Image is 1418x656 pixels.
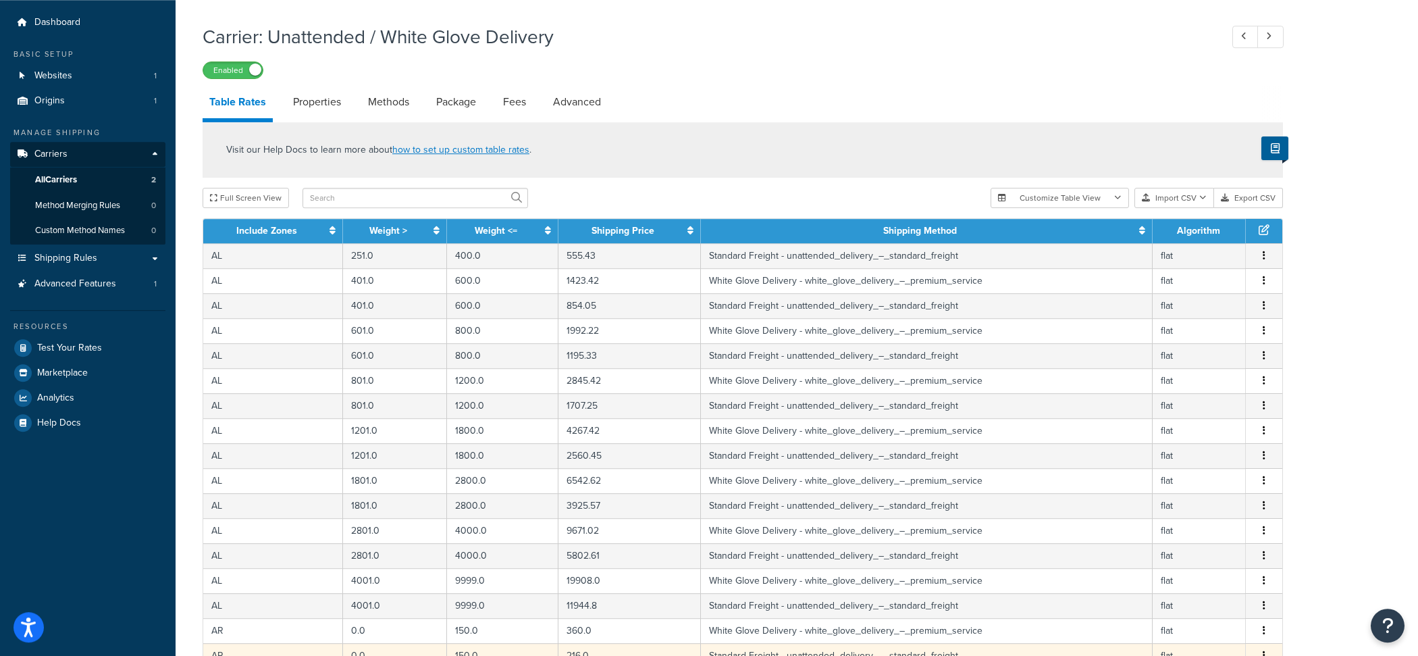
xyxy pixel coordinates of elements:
div: Manage Shipping [10,127,165,138]
td: Standard Freight - unattended_delivery_–_standard_freight [701,543,1153,568]
td: AL [203,243,343,268]
td: 2800.0 [447,493,558,518]
span: Advanced Features [34,278,116,290]
td: 400.0 [447,243,558,268]
a: Fees [496,86,533,118]
h1: Carrier: Unattended / White Glove Delivery [203,24,1207,50]
td: 1195.33 [558,343,701,368]
td: 1800.0 [447,443,558,468]
button: Export CSV [1214,188,1283,208]
td: 4267.42 [558,418,701,443]
td: 6542.62 [558,468,701,493]
td: flat [1153,493,1246,518]
td: flat [1153,443,1246,468]
td: 11944.8 [558,593,701,618]
td: 1200.0 [447,368,558,393]
a: Marketplace [10,361,165,385]
li: Method Merging Rules [10,193,165,218]
td: flat [1153,318,1246,343]
td: 0.0 [343,618,447,643]
td: Standard Freight - unattended_delivery_–_standard_freight [701,393,1153,418]
td: 1423.42 [558,268,701,293]
td: AL [203,543,343,568]
td: Standard Freight - unattended_delivery_–_standard_freight [701,293,1153,318]
td: 360.0 [558,618,701,643]
span: Shipping Rules [34,253,97,264]
td: flat [1153,418,1246,443]
td: 251.0 [343,243,447,268]
td: 2845.42 [558,368,701,393]
td: 2800.0 [447,468,558,493]
td: 5802.61 [558,543,701,568]
a: Method Merging Rules0 [10,193,165,218]
th: Algorithm [1153,219,1246,243]
input: Search [303,188,528,208]
li: Origins [10,89,165,113]
td: flat [1153,618,1246,643]
td: 1707.25 [558,393,701,418]
a: Weight <= [475,224,517,238]
td: AL [203,268,343,293]
p: Visit our Help Docs to learn more about . [226,143,531,157]
span: 1 [154,278,157,290]
li: Help Docs [10,411,165,435]
td: 800.0 [447,318,558,343]
div: Resources [10,321,165,332]
td: White Glove Delivery - white_glove_delivery_–_premium_service [701,618,1153,643]
span: 2 [151,174,156,186]
td: 9999.0 [447,593,558,618]
td: AR [203,618,343,643]
td: 1201.0 [343,418,447,443]
td: White Glove Delivery - white_glove_delivery_–_premium_service [701,518,1153,543]
td: 1201.0 [343,443,447,468]
a: Advanced Features1 [10,272,165,297]
td: AL [203,493,343,518]
a: Methods [361,86,416,118]
td: AL [203,393,343,418]
td: Standard Freight - unattended_delivery_–_standard_freight [701,443,1153,468]
a: Shipping Price [592,224,654,238]
td: White Glove Delivery - white_glove_delivery_–_premium_service [701,318,1153,343]
a: Include Zones [236,224,297,238]
td: 4001.0 [343,593,447,618]
button: Show Help Docs [1261,136,1288,160]
a: Custom Method Names0 [10,218,165,243]
span: Carriers [34,149,68,160]
span: Custom Method Names [35,225,125,236]
td: 1801.0 [343,493,447,518]
a: AllCarriers2 [10,168,165,193]
td: AL [203,368,343,393]
td: White Glove Delivery - white_glove_delivery_–_premium_service [701,418,1153,443]
td: AL [203,593,343,618]
td: flat [1153,393,1246,418]
td: 2560.45 [558,443,701,468]
td: 555.43 [558,243,701,268]
td: 3925.57 [558,493,701,518]
td: 600.0 [447,268,558,293]
td: flat [1153,368,1246,393]
span: Help Docs [37,418,81,429]
button: Full Screen View [203,188,289,208]
td: White Glove Delivery - white_glove_delivery_–_premium_service [701,568,1153,593]
span: 0 [151,200,156,211]
a: Next Record [1257,26,1284,48]
td: 4001.0 [343,568,447,593]
td: Standard Freight - unattended_delivery_–_standard_freight [701,243,1153,268]
a: Shipping Rules [10,246,165,271]
label: Enabled [203,62,263,78]
td: 854.05 [558,293,701,318]
span: Origins [34,95,65,107]
td: flat [1153,343,1246,368]
a: Carriers [10,142,165,167]
td: AL [203,343,343,368]
td: 601.0 [343,343,447,368]
span: Method Merging Rules [35,200,120,211]
td: AL [203,443,343,468]
td: 2801.0 [343,518,447,543]
td: AL [203,293,343,318]
a: Weight > [369,224,407,238]
a: Advanced [546,86,608,118]
span: All Carriers [35,174,77,186]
